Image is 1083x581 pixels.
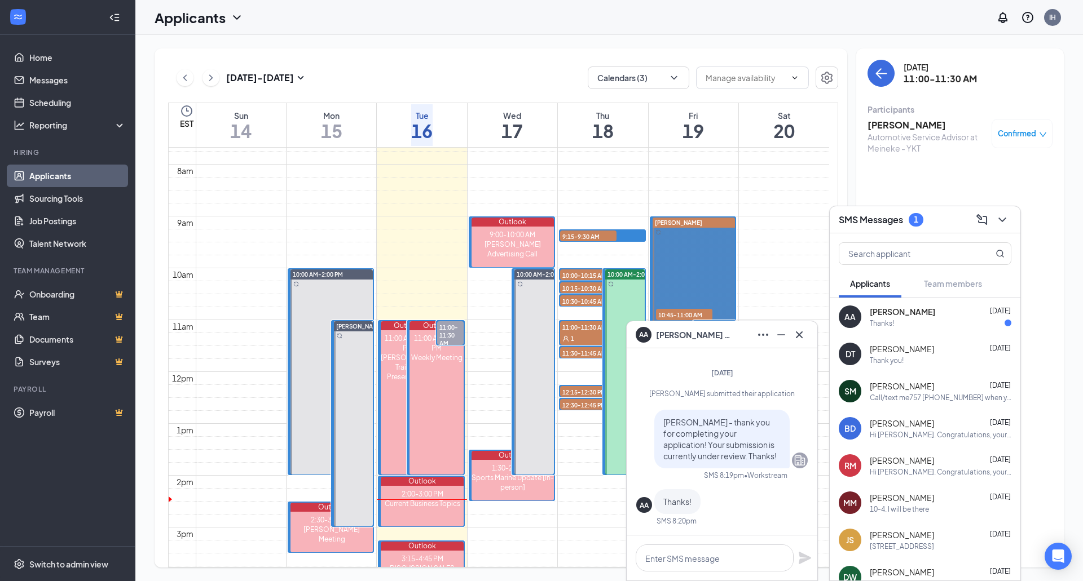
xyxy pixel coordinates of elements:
span: 1 [571,335,574,343]
div: 11:00 AM-2:00 PM [410,334,463,353]
div: 1 [914,215,918,224]
div: DT [846,348,855,360]
div: Outlook [472,451,554,460]
svg: ChevronDown [230,11,244,24]
button: Plane [798,551,812,565]
svg: WorkstreamLogo [12,11,24,23]
div: AA [844,311,856,322]
h3: SMS Messages [839,214,903,226]
h1: 16 [411,121,433,140]
h1: Applicants [155,8,226,27]
div: BD [844,423,856,434]
div: Current Business Topics [381,499,463,508]
button: Cross [790,326,808,344]
div: Reporting [29,119,126,131]
span: [PERSON_NAME] [870,455,934,466]
div: Weekly Meeting [410,353,463,362]
svg: Cross [793,328,806,341]
span: 11:00-11:30 AM [560,321,617,332]
svg: Sync [517,281,523,287]
span: [DATE] [990,381,1011,389]
span: 11:00-11:30 AM [437,321,464,348]
h1: 14 [230,121,252,140]
div: Wed [501,110,523,121]
a: DocumentsCrown [29,328,126,351]
svg: Collapse [109,12,120,23]
a: September 16, 2025 [409,103,435,147]
span: [PERSON_NAME] [870,343,934,354]
span: [DATE] [990,307,1011,315]
span: [PERSON_NAME] [870,492,934,503]
div: Hi [PERSON_NAME]. Congratulations, your meeting with Sports Marine Center is now confirmed. Date:... [870,467,1011,477]
div: Outlook [381,321,434,330]
div: Sat [773,110,795,121]
a: Applicants [29,165,126,187]
svg: SmallChevronDown [294,71,307,85]
span: Confirmed [998,128,1036,139]
a: September 20, 2025 [771,103,797,147]
a: OnboardingCrown [29,283,126,305]
h1: 15 [321,121,342,140]
div: 9am [175,216,196,229]
div: [PERSON_NAME] Training Presentation [381,353,434,382]
div: SMS 8:19pm [704,471,744,480]
div: Switch to admin view [29,558,108,570]
div: 3pm [174,527,196,540]
input: Search applicant [839,243,973,264]
a: Job Postings [29,210,126,232]
span: 10:45-11:00 AM [656,309,712,320]
button: Calendars (3)ChevronDown [588,66,689,89]
div: Mon [321,110,342,121]
div: Outlook [410,321,463,330]
a: Talent Network [29,232,126,255]
svg: QuestionInfo [1021,11,1034,24]
div: 2:00-3:00 PM [381,489,463,499]
span: EST [180,118,193,129]
span: down [1039,131,1047,139]
span: 12:30-12:45 PM [560,399,617,410]
span: 9:15-9:30 AM [560,230,617,242]
span: [PERSON_NAME] [870,418,934,429]
div: MM [843,497,857,508]
span: [PERSON_NAME] [870,380,934,392]
div: Sun [230,110,252,121]
svg: Sync [608,281,614,287]
svg: ChevronDown [668,72,680,83]
svg: Settings [820,71,834,85]
div: Thu [592,110,614,121]
h3: [DATE] - [DATE] [226,72,294,84]
div: JS [846,534,854,545]
svg: Ellipses [756,328,770,341]
svg: User [562,335,569,342]
span: Team members [924,278,982,289]
svg: ChevronRight [205,71,217,85]
div: Team Management [14,266,124,276]
div: RM [844,460,856,471]
h1: 19 [683,121,704,140]
button: ChevronRight [202,69,219,86]
svg: Clock [180,104,193,118]
div: [DATE] [904,61,977,73]
svg: ChevronLeft [179,71,191,85]
span: 10:30-10:45 AM [560,295,617,307]
svg: ComposeMessage [975,213,989,227]
div: 3:15-4:45 PM [381,554,463,564]
div: IH [1049,12,1056,22]
span: 11:30-11:45 AM [560,347,617,358]
div: Payroll [14,384,124,394]
div: [PERSON_NAME] submitted their application [636,389,808,398]
button: Settings [816,66,838,89]
button: Minimize [772,326,790,344]
svg: Sync [293,281,299,287]
svg: ChevronDown [790,73,799,82]
div: 10-4. I will be there [870,504,929,514]
a: TeamCrown [29,305,126,328]
div: SM [844,385,856,397]
span: 10:00 AM-2:00 PM [293,270,343,278]
a: September 18, 2025 [590,103,616,147]
div: 1pm [174,424,196,436]
div: Outlook [381,542,463,551]
div: Outlook [381,477,463,486]
h1: 20 [773,121,795,140]
svg: Sync [655,229,661,235]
